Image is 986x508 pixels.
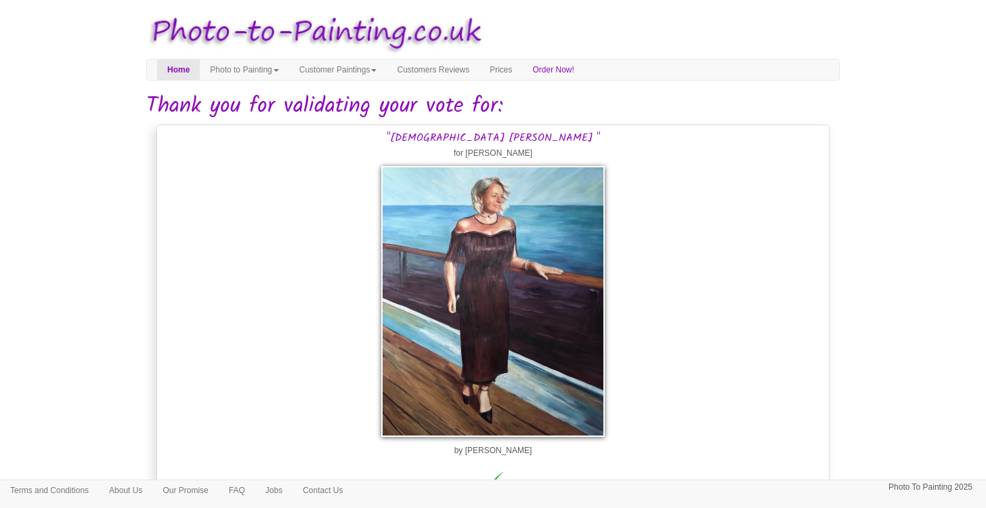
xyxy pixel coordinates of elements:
a: Photo to Painting [200,60,288,80]
a: Customers Reviews [387,60,479,80]
h1: Thank you for validating your vote for: [146,94,840,118]
a: Contact Us [293,480,353,501]
a: Order Now! [523,60,584,80]
p: Photo To Painting 2025 [888,480,972,494]
img: tick.gif [481,471,505,492]
div: for [PERSON_NAME] [156,125,830,496]
a: Prices [479,60,522,80]
a: Jobs [255,480,293,501]
a: About Us [99,480,152,501]
a: Our Promise [152,480,218,501]
a: FAQ [219,480,255,501]
p: by [PERSON_NAME] [160,444,826,458]
a: Customer Paintings [289,60,387,80]
h3: "[DEMOGRAPHIC_DATA] [PERSON_NAME] " [160,132,826,144]
img: Photo to Painting [140,7,486,59]
a: Home [157,60,200,80]
img: Lady Julija Stefanoviciene [381,166,604,437]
